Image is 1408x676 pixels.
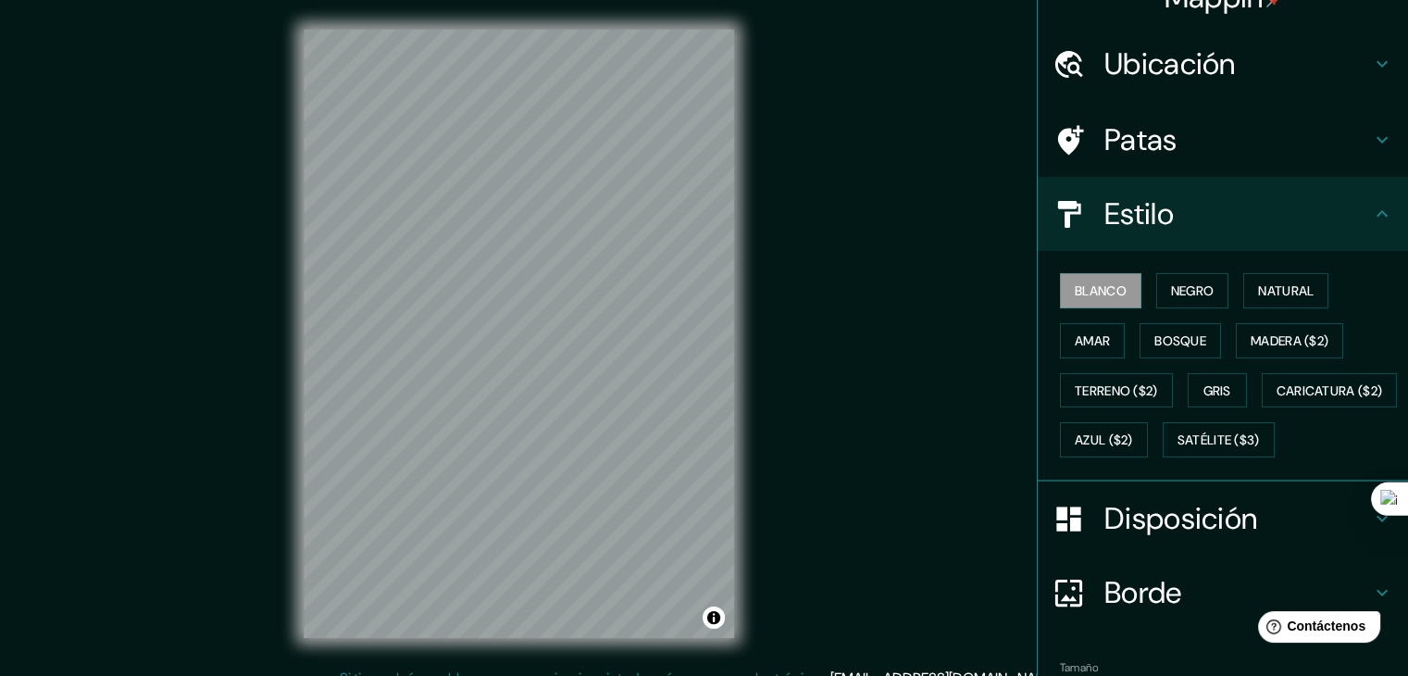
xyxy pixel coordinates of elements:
[1104,120,1177,159] font: Patas
[1104,573,1182,612] font: Borde
[1262,373,1398,408] button: Caricatura ($2)
[1188,373,1247,408] button: Gris
[1140,323,1221,358] button: Bosque
[1251,332,1328,349] font: Madera ($2)
[1203,382,1231,399] font: Gris
[1236,323,1343,358] button: Madera ($2)
[1258,282,1314,299] font: Natural
[1038,27,1408,101] div: Ubicación
[703,607,725,629] button: Activar o desactivar atribución
[1104,44,1236,83] font: Ubicación
[1075,332,1110,349] font: Amar
[1243,273,1328,308] button: Natural
[1075,282,1127,299] font: Blanco
[1277,382,1383,399] font: Caricatura ($2)
[1060,660,1098,675] font: Tamaño
[1038,482,1408,556] div: Disposición
[1156,273,1229,308] button: Negro
[1060,323,1125,358] button: Amar
[1075,382,1158,399] font: Terreno ($2)
[1243,604,1388,656] iframe: Lanzador de widgets de ayuda
[1154,332,1206,349] font: Bosque
[1060,373,1173,408] button: Terreno ($2)
[1171,282,1215,299] font: Negro
[1163,422,1275,457] button: Satélite ($3)
[1104,194,1174,233] font: Estilo
[1038,103,1408,177] div: Patas
[304,30,734,638] canvas: Mapa
[1038,177,1408,251] div: Estilo
[1038,556,1408,630] div: Borde
[1177,432,1260,449] font: Satélite ($3)
[1060,422,1148,457] button: Azul ($2)
[1075,432,1133,449] font: Azul ($2)
[1104,499,1257,538] font: Disposición
[1060,273,1141,308] button: Blanco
